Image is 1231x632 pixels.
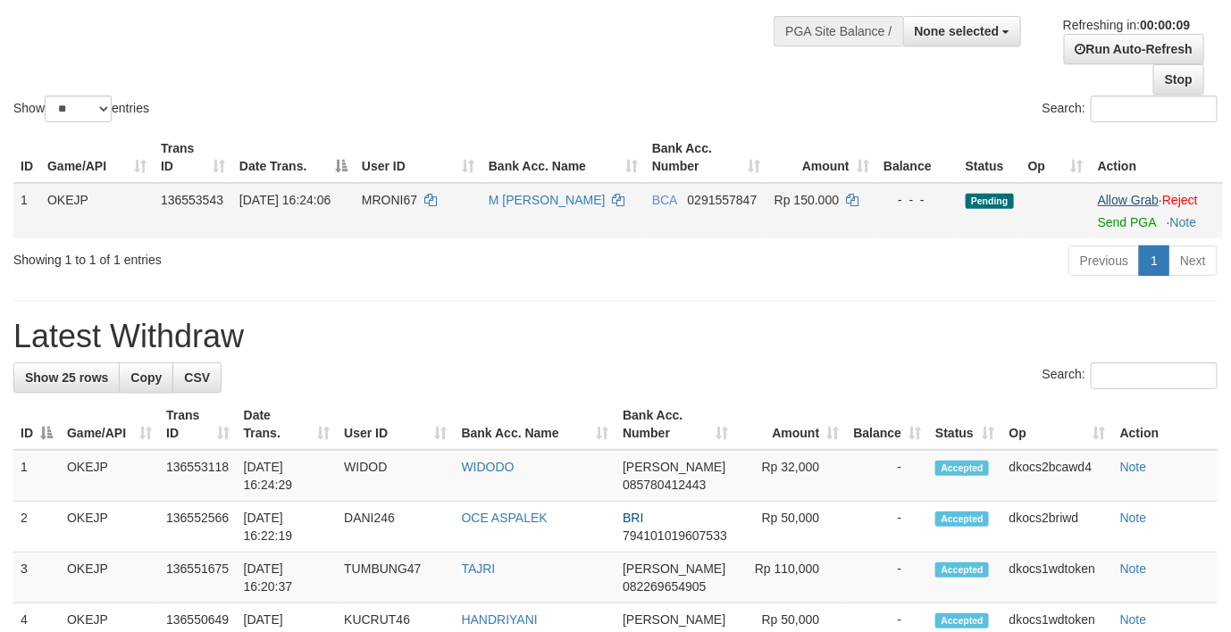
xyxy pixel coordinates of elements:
[1140,18,1190,32] strong: 00:00:09
[735,502,846,553] td: Rp 50,000
[1120,561,1147,576] a: Note
[1120,612,1147,627] a: Note
[462,612,538,627] a: HANDRIYANI
[1153,64,1204,95] a: Stop
[239,193,331,207] span: [DATE] 16:24:06
[883,191,951,209] div: - - -
[1068,245,1140,276] a: Previous
[1064,34,1204,64] a: Run Auto-Refresh
[13,132,40,183] th: ID
[623,460,725,474] span: [PERSON_NAME]
[1120,460,1147,474] a: Note
[237,399,338,450] th: Date Trans.: activate to sort column ascending
[623,528,727,543] span: Copy 794101019607533 to clipboard
[623,478,706,492] span: Copy 085780412443 to clipboard
[935,511,989,527] span: Accepted
[1098,193,1159,207] a: Allow Grab
[60,553,159,603] td: OKEJP
[767,132,876,183] th: Amount: activate to sort column ascending
[652,193,677,207] span: BCA
[159,502,237,553] td: 136552566
[154,132,232,183] th: Trans ID: activate to sort column ascending
[1002,450,1113,502] td: dkocs2bcawd4
[13,362,120,393] a: Show 25 rows
[462,511,548,525] a: OCE ASPALEK
[846,553,928,603] td: -
[462,460,515,474] a: WIDODO
[615,399,735,450] th: Bank Acc. Number: activate to sort column ascending
[1043,362,1218,389] label: Search:
[237,553,338,603] td: [DATE] 16:20:37
[935,562,989,578] span: Accepted
[735,553,846,603] td: Rp 110,000
[362,193,417,207] span: MRONI67
[159,399,237,450] th: Trans ID: activate to sort column ascending
[60,399,159,450] th: Game/API: activate to sort column ascending
[237,502,338,553] td: [DATE] 16:22:19
[1113,399,1218,450] th: Action
[130,370,162,385] span: Copy
[1021,132,1091,183] th: Op: activate to sort column ascending
[337,450,454,502] td: WIDOD
[13,319,1218,354] h1: Latest Withdraw
[25,370,108,385] span: Show 25 rows
[1091,183,1223,238] td: ·
[119,362,173,393] a: Copy
[40,183,154,238] td: OKEJP
[623,561,725,576] span: [PERSON_NAME]
[846,399,928,450] th: Balance: activate to sort column ascending
[1120,511,1147,525] a: Note
[915,24,1000,38] span: None selected
[40,132,154,183] th: Game/API: activate to sort column ascending
[1091,362,1218,389] input: Search:
[355,132,482,183] th: User ID: activate to sort column ascending
[60,502,159,553] td: OKEJP
[935,613,989,628] span: Accepted
[623,511,643,525] span: BRI
[775,193,839,207] span: Rp 150.000
[337,399,454,450] th: User ID: activate to sort column ascending
[903,16,1022,46] button: None selected
[337,502,454,553] td: DANI246
[846,502,928,553] td: -
[623,612,725,627] span: [PERSON_NAME]
[623,579,706,594] span: Copy 082269654905 to clipboard
[1002,502,1113,553] td: dkocs2briwd
[13,183,40,238] td: 1
[1139,245,1169,276] a: 1
[13,96,149,122] label: Show entries
[13,553,60,603] td: 3
[774,16,902,46] div: PGA Site Balance /
[159,553,237,603] td: 136551675
[13,502,60,553] td: 2
[1043,96,1218,122] label: Search:
[184,370,210,385] span: CSV
[935,461,989,476] span: Accepted
[1168,245,1218,276] a: Next
[966,194,1014,209] span: Pending
[455,399,616,450] th: Bank Acc. Name: activate to sort column ascending
[688,193,758,207] span: Copy 0291557847 to clipboard
[1162,193,1198,207] a: Reject
[846,450,928,502] td: -
[172,362,222,393] a: CSV
[1170,215,1197,229] a: Note
[337,553,454,603] td: TUMBUNG47
[1098,193,1162,207] span: ·
[1091,132,1223,183] th: Action
[1063,18,1190,32] span: Refreshing in:
[1002,553,1113,603] td: dkocs1wdtoken
[1002,399,1113,450] th: Op: activate to sort column ascending
[45,96,112,122] select: Showentries
[13,244,499,269] div: Showing 1 to 1 of 1 entries
[959,132,1021,183] th: Status
[13,399,60,450] th: ID: activate to sort column descending
[735,399,846,450] th: Amount: activate to sort column ascending
[735,450,846,502] td: Rp 32,000
[645,132,767,183] th: Bank Acc. Number: activate to sort column ascending
[1091,96,1218,122] input: Search:
[489,193,606,207] a: M [PERSON_NAME]
[928,399,1002,450] th: Status: activate to sort column ascending
[13,450,60,502] td: 1
[159,450,237,502] td: 136553118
